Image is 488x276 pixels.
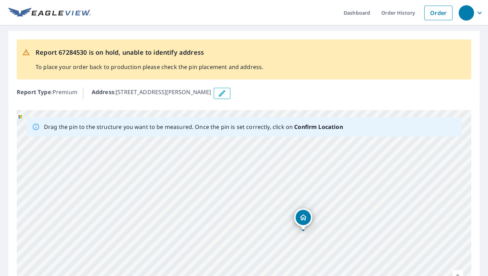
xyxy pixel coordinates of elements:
[92,88,211,99] p: : [STREET_ADDRESS][PERSON_NAME]
[36,63,263,71] p: To place your order back to production please check the pin placement and address.
[294,208,312,230] div: Dropped pin, building 1, Residential property, 23012 Ash Creek Rd Anderson, CA 96007
[92,88,114,96] b: Address
[17,88,51,96] b: Report Type
[424,6,452,20] a: Order
[44,123,343,131] p: Drag the pin to the structure you want to be measured. Once the pin is set correctly, click on
[17,88,77,99] p: : Premium
[8,8,91,18] img: EV Logo
[294,123,343,131] b: Confirm Location
[36,48,263,57] p: Report 67284530 is on hold, unable to identify address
